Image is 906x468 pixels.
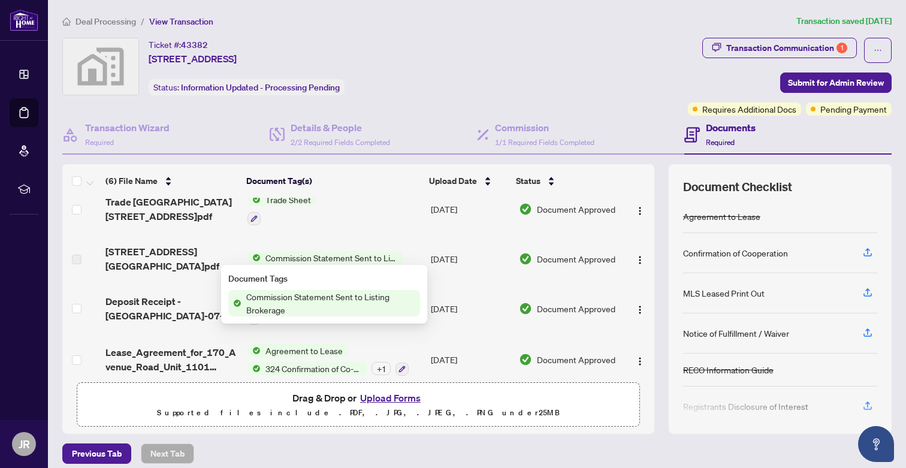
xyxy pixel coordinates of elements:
img: Status Icon [247,193,261,206]
span: Commission Statement Sent to Listing Brokerage [261,251,403,264]
h4: Transaction Wizard [85,120,170,135]
span: Upload Date [429,174,477,188]
span: Drag & Drop or [292,390,424,406]
span: Agreement to Lease [261,344,348,357]
img: Status Icon [228,297,241,310]
button: Transaction Communication1 [702,38,857,58]
span: Previous Tab [72,444,122,463]
span: Required [85,138,114,147]
div: + 1 [372,362,391,375]
button: Logo [630,200,650,219]
span: home [62,17,71,26]
th: (6) File Name [101,164,241,198]
span: Drag & Drop orUpload FormsSupported files include .PDF, .JPG, .JPEG, .PNG under25MB [77,383,639,427]
div: MLS Leased Print Out [683,286,765,300]
div: RECO Information Guide [683,363,774,376]
div: Confirmation of Cooperation [683,246,788,259]
img: Document Status [519,353,532,366]
td: [DATE] [426,183,514,235]
td: [DATE] [426,283,514,334]
span: Required [706,138,735,147]
span: Pending Payment [820,102,887,116]
img: svg%3e [63,38,138,95]
img: Logo [635,357,645,366]
td: [DATE] [426,334,514,386]
div: Ticket #: [149,38,208,52]
span: JR [19,436,30,452]
span: Deposit Receipt - [GEOGRAPHIC_DATA]-07-10_19-01-58.pdf [105,294,237,323]
img: Status Icon [247,344,261,357]
span: 324 Confirmation of Co-operation and Representation - Tenant/Landlord [261,362,367,375]
div: Document Tags [228,272,420,285]
button: Previous Tab [62,443,131,464]
span: Trade Sheet [261,193,316,206]
span: Document Approved [537,252,615,265]
img: Logo [635,255,645,265]
div: 1 [836,43,847,53]
button: Open asap [858,426,894,462]
button: Logo [630,299,650,318]
button: Status IconTrade Sheet [247,193,316,225]
h4: Commission [495,120,594,135]
img: Document Status [519,252,532,265]
button: Upload Forms [357,390,424,406]
span: Submit for Admin Review [788,73,884,92]
span: [STREET_ADDRESS] [149,52,237,66]
button: Logo [630,249,650,268]
p: Supported files include .PDF, .JPG, .JPEG, .PNG under 25 MB [84,406,632,420]
img: Status Icon [247,251,261,264]
span: Document Approved [537,203,615,216]
th: Status [511,164,620,198]
div: Transaction Communication [726,38,847,58]
span: Status [516,174,540,188]
button: Status IconCommission Statement Sent to Listing Brokerage [247,251,403,264]
button: Submit for Admin Review [780,73,892,93]
span: [STREET_ADDRESS][GEOGRAPHIC_DATA]pdf [105,244,237,273]
img: Document Status [519,203,532,216]
article: Transaction saved [DATE] [796,14,892,28]
button: Status IconAgreement to LeaseStatus Icon324 Confirmation of Co-operation and Representation - Ten... [247,344,409,376]
span: (6) File Name [105,174,158,188]
img: logo [10,9,38,31]
button: Next Tab [141,443,194,464]
img: Logo [635,305,645,315]
h4: Details & People [291,120,390,135]
span: Commission Statement Sent to Listing Brokerage [241,290,420,316]
span: Deal Processing [75,16,136,27]
h4: Documents [706,120,756,135]
span: 1/1 Required Fields Completed [495,138,594,147]
span: View Transaction [149,16,213,27]
span: 43382 [181,40,208,50]
span: Document Checklist [683,179,792,195]
td: [DATE] [426,235,514,283]
span: Document Approved [537,353,615,366]
th: Document Tag(s) [241,164,424,198]
li: / [141,14,144,28]
img: Document Status [519,302,532,315]
span: ellipsis [874,46,882,55]
span: Lease_Agreement_for_170_Avenue_Road_Unit_1101 EXECUTED.pdf [105,345,237,374]
div: Agreement to Lease [683,210,760,223]
th: Upload Date [424,164,511,198]
span: Information Updated - Processing Pending [181,82,340,93]
button: Logo [630,350,650,369]
span: Requires Additional Docs [702,102,796,116]
img: Status Icon [247,362,261,375]
img: Logo [635,206,645,216]
div: Status: [149,79,345,95]
span: 2/2 Required Fields Completed [291,138,390,147]
div: Notice of Fulfillment / Waiver [683,327,789,340]
span: Document Approved [537,302,615,315]
div: Registrants Disclosure of Interest [683,400,808,413]
span: Trade [GEOGRAPHIC_DATA][STREET_ADDRESS]pdf [105,195,237,224]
